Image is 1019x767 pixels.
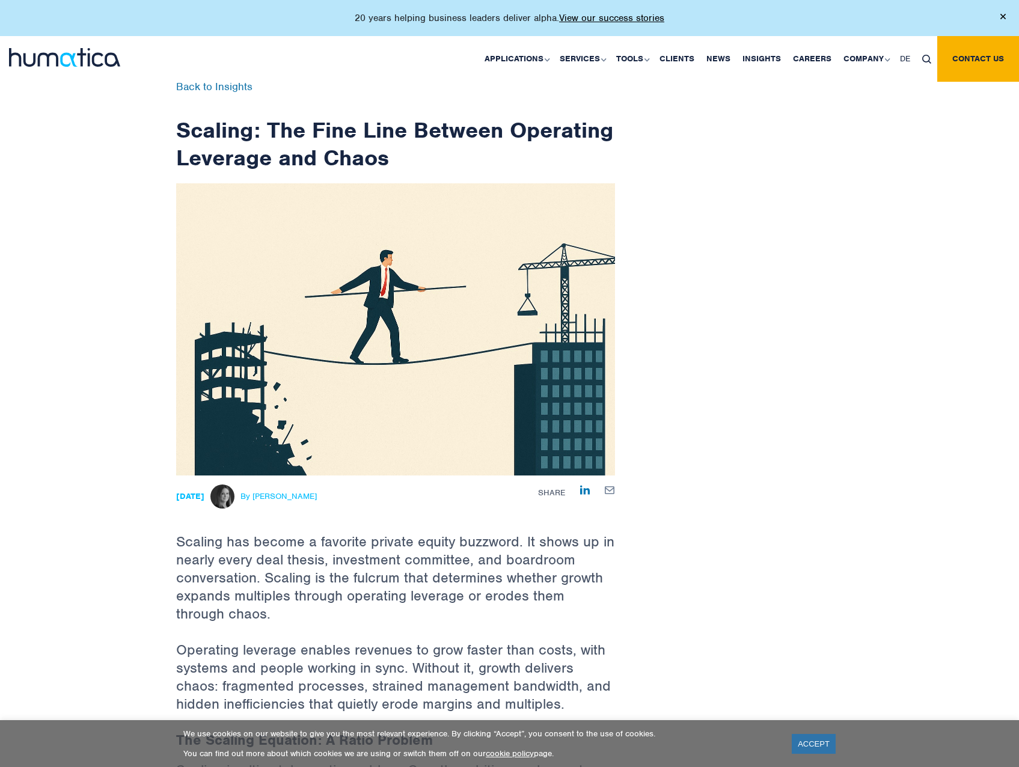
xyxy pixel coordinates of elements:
[183,748,777,759] p: You can find out more about which cookies we are using or switch them off on our page.
[210,484,234,509] img: Melissa Mounce
[610,36,653,82] a: Tools
[580,484,590,495] a: Share on LinkedIn
[554,36,610,82] a: Services
[176,475,615,641] p: Scaling has become a favorite private equity buzzword. It shows up in nearly every deal thesis, i...
[176,491,204,501] strong: [DATE]
[176,80,252,93] a: Back to Insights
[176,641,615,731] p: Operating leverage enables revenues to grow faster than costs, with systems and people working in...
[837,36,894,82] a: Company
[176,183,615,475] img: ndetails
[922,55,931,64] img: search_icon
[937,36,1019,82] a: Contact us
[538,487,565,498] span: Share
[787,36,837,82] a: Careers
[559,12,664,24] a: View our success stories
[605,484,615,494] a: Share by E-Mail
[792,734,836,754] a: ACCEPT
[355,12,664,24] p: 20 years helping business leaders deliver alpha.
[900,53,910,64] span: DE
[486,748,534,759] a: cookie policy
[176,82,615,171] h1: Scaling: The Fine Line Between Operating Leverage and Chaos
[736,36,787,82] a: Insights
[700,36,736,82] a: News
[605,486,615,494] img: mailby
[479,36,554,82] a: Applications
[580,485,590,495] img: Share on LinkedIn
[207,490,317,502] a: By [PERSON_NAME]
[240,492,317,501] span: By [PERSON_NAME]
[9,48,120,67] img: logo
[653,36,700,82] a: Clients
[183,729,777,739] p: We use cookies on our website to give you the most relevant experience. By clicking “Accept”, you...
[894,36,916,82] a: DE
